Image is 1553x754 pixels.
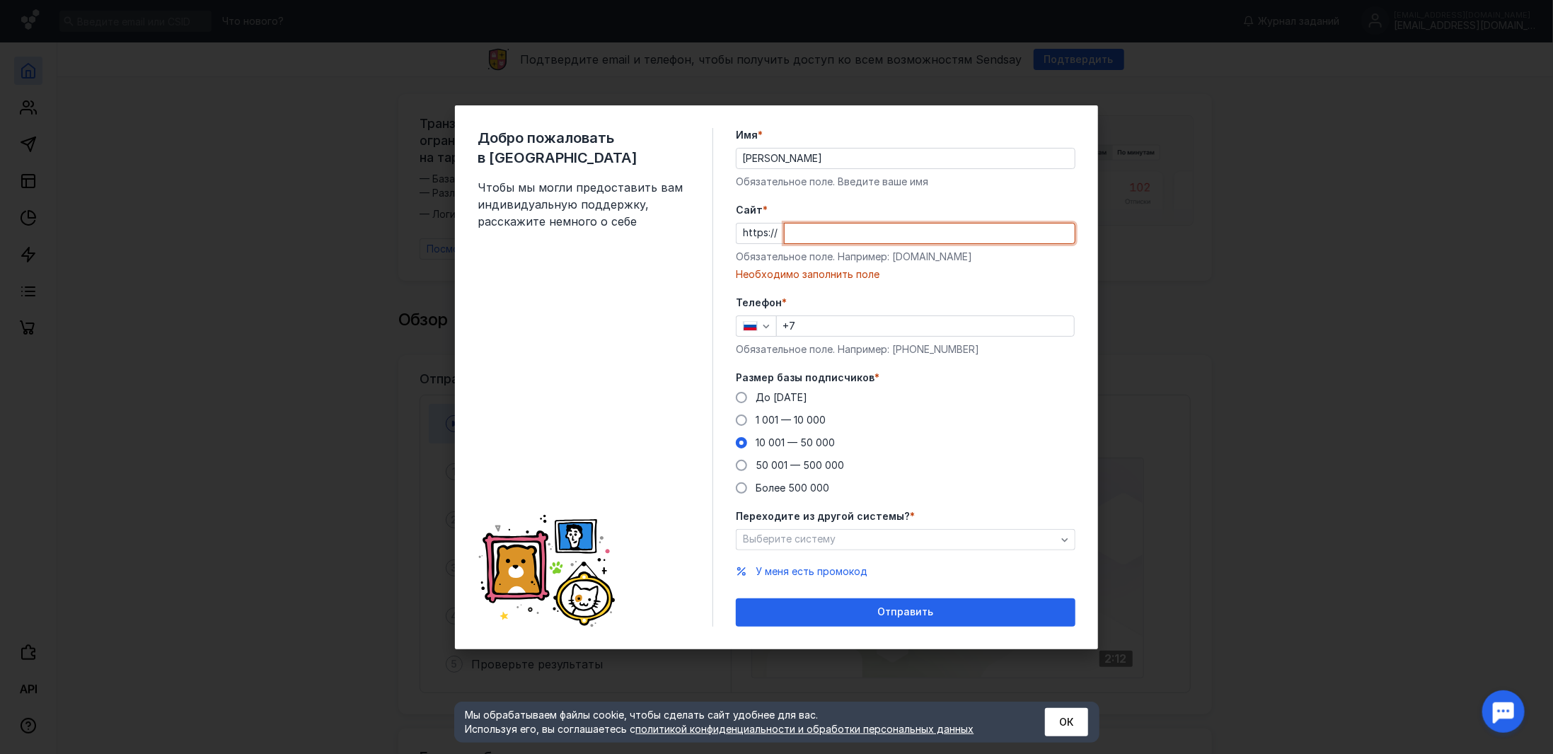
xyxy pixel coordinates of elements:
[736,250,1075,264] div: Обязательное поле. Например: [DOMAIN_NAME]
[736,342,1075,356] div: Обязательное поле. Например: [PHONE_NUMBER]
[756,436,835,448] span: 10 001 — 50 000
[736,296,782,310] span: Телефон
[736,529,1075,550] button: Выберите систему
[756,414,826,426] span: 1 001 — 10 000
[478,179,690,230] span: Чтобы мы могли предоставить вам индивидуальную поддержку, расскажите немного о себе
[756,565,867,577] span: У меня есть промокод
[636,723,974,735] a: политикой конфиденциальности и обработки персональных данных
[736,598,1075,627] button: Отправить
[756,482,829,494] span: Более 500 000
[466,708,1010,736] div: Мы обрабатываем файлы cookie, чтобы сделать сайт удобнее для вас. Используя его, вы соглашаетесь c
[736,203,763,217] span: Cайт
[478,128,690,168] span: Добро пожаловать в [GEOGRAPHIC_DATA]
[736,509,910,523] span: Переходите из другой системы?
[756,459,844,471] span: 50 001 — 500 000
[743,533,836,545] span: Выберите систему
[736,371,874,385] span: Размер базы подписчиков
[736,128,758,142] span: Имя
[1045,708,1088,736] button: ОК
[736,175,1075,189] div: Обязательное поле. Введите ваше имя
[756,391,807,403] span: До [DATE]
[878,606,934,618] span: Отправить
[756,564,867,579] button: У меня есть промокод
[736,267,1075,282] div: Необходимо заполнить поле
